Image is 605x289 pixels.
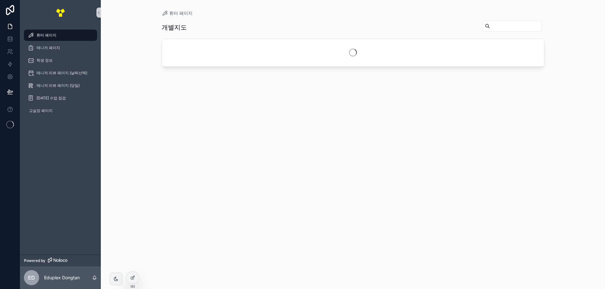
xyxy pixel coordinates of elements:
[37,45,60,50] span: 매니저 페이지
[37,96,66,101] span: [DATE] 수업 점검
[24,105,97,116] a: 교실장 페이지
[37,83,80,88] span: 매니저 리뷰 페이지 (당일)
[24,42,97,53] a: 매니저 페이지
[162,10,193,16] a: 튜터 페이지
[24,92,97,104] a: [DATE] 수업 점검
[24,258,45,263] span: Powered by
[29,108,53,113] span: 교실장 페이지
[24,67,97,79] a: 매니저 리뷰 페이지 (날짜선택)
[55,8,66,18] img: App logo
[24,80,97,91] a: 매니저 리뷰 페이지 (당일)
[169,10,193,16] span: 튜터 페이지
[28,274,35,281] span: ED
[20,25,101,125] div: scrollable content
[44,275,80,281] p: Eduplex Dongtan
[37,58,53,63] span: 학생 정보
[24,30,97,41] a: 튜터 페이지
[37,33,56,38] span: 튜터 페이지
[37,70,87,75] span: 매니저 리뷰 페이지 (날짜선택)
[24,55,97,66] a: 학생 정보
[162,23,187,32] h1: 개별지도
[20,255,101,266] a: Powered by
